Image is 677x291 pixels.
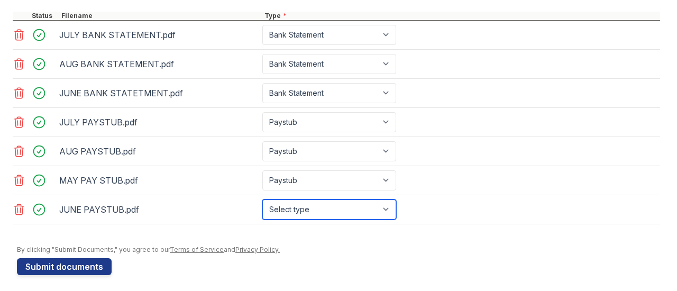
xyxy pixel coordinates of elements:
[17,245,660,254] div: By clicking "Submit Documents," you agree to our and
[262,12,660,20] div: Type
[59,12,262,20] div: Filename
[59,201,258,218] div: JUNE PAYSTUB.pdf
[59,26,258,43] div: JULY BANK STATEMENT.pdf
[59,85,258,102] div: JUNE BANK STATETMENT.pdf
[59,143,258,160] div: AUG PAYSTUB.pdf
[17,258,112,275] button: Submit documents
[170,245,224,253] a: Terms of Service
[59,114,258,131] div: JULY PAYSTUB.pdf
[235,245,280,253] a: Privacy Policy.
[30,12,59,20] div: Status
[59,172,258,189] div: MAY PAY STUB.pdf
[59,56,258,72] div: AUG BANK STATEMENT.pdf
